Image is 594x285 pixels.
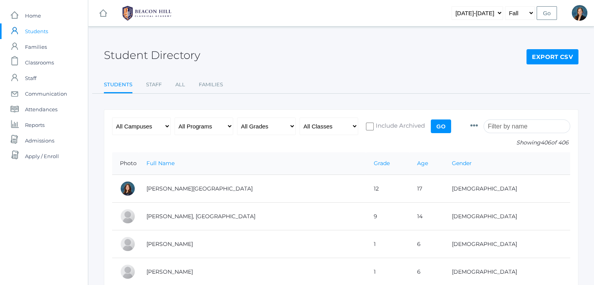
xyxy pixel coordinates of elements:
[175,77,185,93] a: All
[25,23,48,39] span: Students
[444,230,570,258] td: [DEMOGRAPHIC_DATA]
[417,160,428,167] a: Age
[139,203,366,230] td: [PERSON_NAME], [GEOGRAPHIC_DATA]
[120,236,136,252] div: Dominic Abrea
[199,77,223,93] a: Families
[25,8,41,23] span: Home
[409,203,444,230] td: 14
[409,230,444,258] td: 6
[470,139,570,147] p: Showing of 406
[104,77,132,94] a: Students
[526,49,578,65] a: Export CSV
[120,264,136,280] div: Grayson Abrea
[25,102,57,117] span: Attendances
[409,175,444,203] td: 17
[25,70,36,86] span: Staff
[452,160,472,167] a: Gender
[25,117,45,133] span: Reports
[25,133,54,148] span: Admissions
[25,148,59,164] span: Apply / Enroll
[25,39,47,55] span: Families
[444,203,570,230] td: [DEMOGRAPHIC_DATA]
[431,119,451,133] input: Go
[366,123,374,130] input: Include Archived
[444,175,570,203] td: [DEMOGRAPHIC_DATA]
[146,77,162,93] a: Staff
[25,86,67,102] span: Communication
[25,55,54,70] span: Classrooms
[572,5,587,21] div: Allison Smith
[374,160,390,167] a: Grade
[374,121,425,131] span: Include Archived
[104,49,200,61] h2: Student Directory
[112,152,139,175] th: Photo
[540,139,551,146] span: 406
[118,4,176,23] img: BHCALogos-05-308ed15e86a5a0abce9b8dd61676a3503ac9727e845dece92d48e8588c001991.png
[483,119,570,133] input: Filter by name
[120,208,136,224] div: Phoenix Abdulla
[366,175,409,203] td: 12
[366,203,409,230] td: 9
[537,6,557,20] input: Go
[139,230,366,258] td: [PERSON_NAME]
[366,230,409,258] td: 1
[146,160,175,167] a: Full Name
[120,181,136,196] div: Charlotte Abdulla
[139,175,366,203] td: [PERSON_NAME][GEOGRAPHIC_DATA]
